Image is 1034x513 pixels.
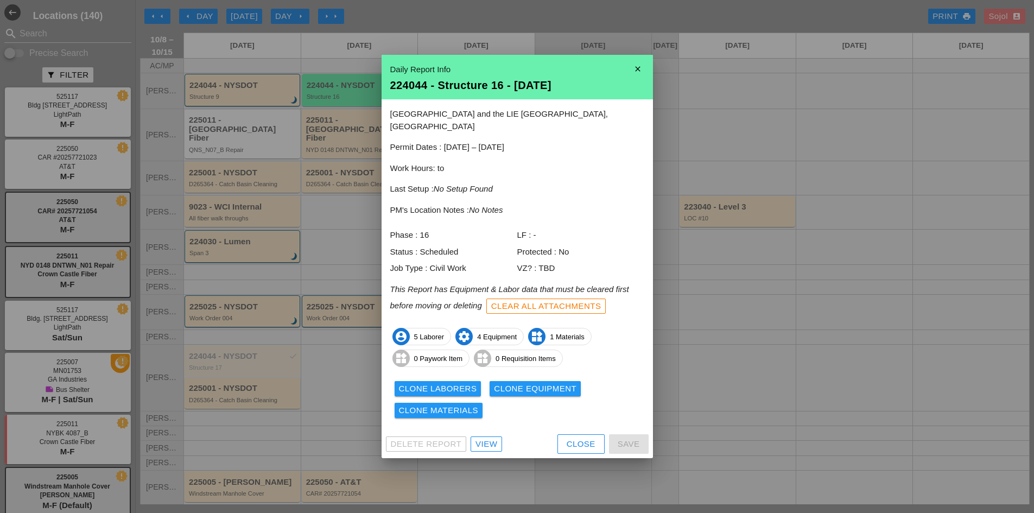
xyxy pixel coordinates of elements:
div: Phase : 16 [390,229,517,242]
i: settings [455,328,473,345]
span: 0 Paywork Item [393,350,470,367]
button: Clear All Attachments [486,299,606,314]
button: Clone Laborers [395,381,481,396]
span: 5 Laborer [393,328,451,345]
div: Status : Scheduled [390,246,517,258]
p: Permit Dates : [DATE] – [DATE] [390,141,644,154]
p: Last Setup : [390,183,644,195]
div: LF : - [517,229,644,242]
div: Job Type : Civil Work [390,262,517,275]
button: Clone Materials [395,403,483,418]
p: [GEOGRAPHIC_DATA] and the LIE [GEOGRAPHIC_DATA], [GEOGRAPHIC_DATA] [390,108,644,132]
div: Protected : No [517,246,644,258]
i: widgets [528,328,545,345]
div: Clear All Attachments [491,300,601,313]
i: No Setup Found [434,184,493,193]
i: This Report has Equipment & Labor data that must be cleared first before moving or deleting [390,284,629,310]
div: Clone Materials [399,404,479,417]
div: View [475,438,497,451]
i: close [627,58,649,80]
span: 0 Requisition Items [474,350,562,367]
i: widgets [392,350,410,367]
span: 4 Equipment [456,328,523,345]
button: Close [557,434,605,454]
i: No Notes [469,205,503,214]
i: account_circle [392,328,410,345]
div: VZ? : TBD [517,262,644,275]
p: Work Hours: to [390,162,644,175]
div: Daily Report Info [390,64,644,76]
div: Close [567,438,595,451]
a: View [471,436,502,452]
p: PM's Location Notes : [390,204,644,217]
div: 224044 - Structure 16 - [DATE] [390,80,644,91]
button: Clone Equipment [490,381,581,396]
div: Clone Equipment [494,383,576,395]
span: 1 Materials [529,328,591,345]
i: widgets [474,350,491,367]
div: Clone Laborers [399,383,477,395]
